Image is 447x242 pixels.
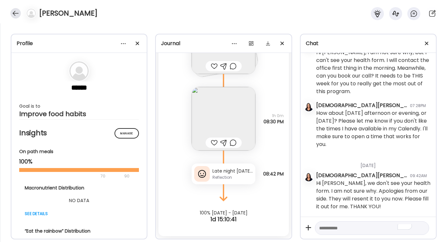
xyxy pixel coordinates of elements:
h2: Insights [19,128,139,138]
div: Macronutrient Distribution [25,185,133,191]
span: 1h 0m [264,113,284,119]
div: “Eat the rainbow” Distribution [25,228,133,235]
div: Hi [PERSON_NAME], I am not sure why, but I can't see your health form. I will contact the office ... [316,49,431,95]
div: [DATE] [316,154,431,172]
div: Profile [17,40,142,47]
span: 08:42 PM [263,171,284,177]
div: Reflection [212,175,253,180]
div: 09:42AM [410,173,427,179]
img: images%2F34M9xvfC7VOFbuVuzn79gX2qEI22%2FtkReTdtFBbE4XcKTOkzK%2FSu50waWnP4U7VrOt650O_240 [192,87,255,151]
div: [DEMOGRAPHIC_DATA][PERSON_NAME] [316,102,407,109]
div: Late night [DATE] meant I only have 6:30 sleep. Woke up tired, no breakfast and food didn’t give ... [212,168,253,175]
div: Journal [161,40,286,47]
textarea: To enrich screen reader interactions, please activate Accessibility in Grammarly extension settings [319,224,413,232]
span: 08:30 PM [264,119,284,125]
img: avatars%2FmcUjd6cqKYdgkG45clkwT2qudZq2 [304,172,313,181]
div: Improve food habits [19,110,139,118]
div: On path meals [19,148,139,155]
img: avatars%2FmcUjd6cqKYdgkG45clkwT2qudZq2 [304,102,313,111]
div: 70 [19,172,122,180]
div: How about [DATE] afternoon or evening, or [DATE]? Please let me know if you don't like the times ... [316,109,431,148]
div: [DEMOGRAPHIC_DATA][PERSON_NAME] [316,172,407,179]
div: Chat [306,40,431,47]
div: 1d 15:10:41 [156,215,291,223]
div: Goal is to [19,102,139,110]
div: 100% [DATE] - [DATE] [156,210,291,215]
div: Manage [115,128,139,139]
div: 90 [124,172,130,180]
div: Hi [PERSON_NAME], we don't see your health form. I am not sure why. Apologies from our side. They... [316,179,431,211]
img: bg-avatar-default.svg [27,9,36,18]
div: 100% [19,158,139,165]
h4: [PERSON_NAME] [39,8,98,18]
div: NO DATA [25,197,133,204]
div: 07:28PM [410,103,426,109]
img: bg-avatar-default.svg [69,61,89,81]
